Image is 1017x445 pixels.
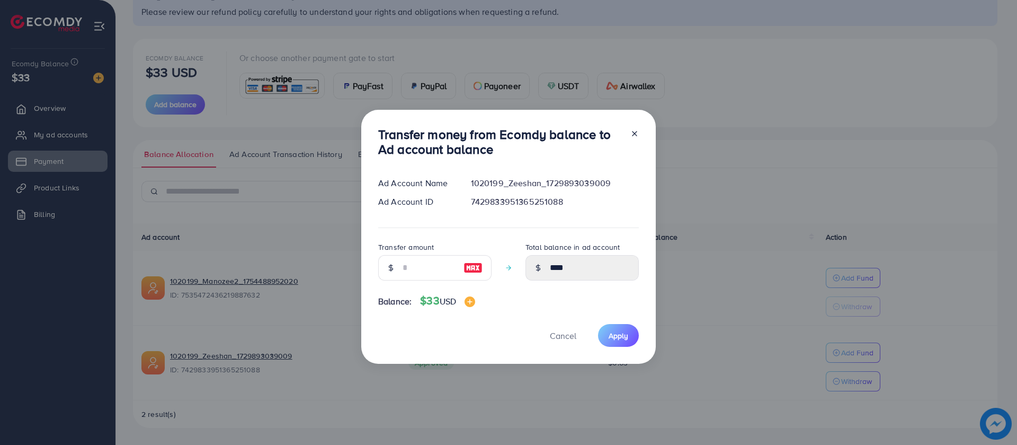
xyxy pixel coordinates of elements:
span: Apply [609,330,628,341]
span: USD [440,295,456,307]
span: Cancel [550,330,576,342]
span: Balance: [378,295,412,308]
img: image [465,296,475,307]
div: 7429833951365251088 [462,196,647,208]
div: 1020199_Zeeshan_1729893039009 [462,177,647,189]
div: Ad Account ID [370,196,462,208]
label: Total balance in ad account [525,242,620,252]
button: Cancel [537,324,590,347]
label: Transfer amount [378,242,434,252]
h4: $33 [420,294,475,308]
div: Ad Account Name [370,177,462,189]
h3: Transfer money from Ecomdy balance to Ad account balance [378,127,622,158]
button: Apply [598,324,639,347]
img: image [463,261,483,274]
